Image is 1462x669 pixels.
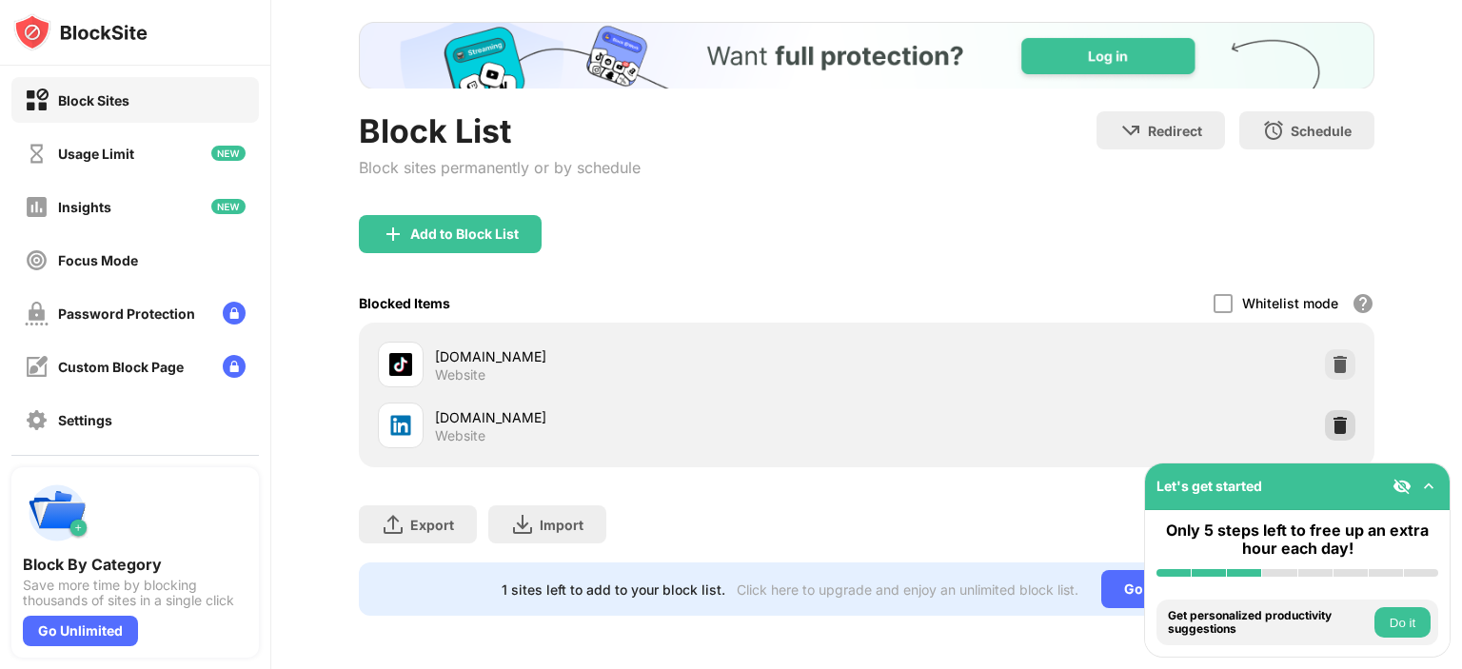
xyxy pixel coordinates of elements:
div: Go Unlimited [23,616,138,646]
div: Import [540,517,583,533]
div: Custom Block Page [58,359,184,375]
div: [DOMAIN_NAME] [435,346,866,366]
img: favicons [389,353,412,376]
div: Block By Category [23,555,247,574]
img: block-on.svg [25,89,49,112]
img: settings-off.svg [25,408,49,432]
div: Go Unlimited [1101,570,1232,608]
div: Focus Mode [58,252,138,268]
img: omni-setup-toggle.svg [1419,477,1438,496]
div: Only 5 steps left to free up an extra hour each day! [1156,521,1438,558]
img: favicons [389,414,412,437]
img: customize-block-page-off.svg [25,355,49,379]
button: Do it [1374,607,1431,638]
img: eye-not-visible.svg [1393,477,1412,496]
div: Password Protection [58,305,195,322]
div: Click here to upgrade and enjoy an unlimited block list. [737,581,1078,598]
div: Save more time by blocking thousands of sites in a single click [23,578,247,608]
img: insights-off.svg [25,195,49,219]
img: push-categories.svg [23,479,91,547]
img: focus-off.svg [25,248,49,272]
div: Website [435,427,485,444]
div: Block sites permanently or by schedule [359,158,641,177]
iframe: Banner [359,22,1374,89]
img: password-protection-off.svg [25,302,49,325]
img: lock-menu.svg [223,302,246,325]
div: Block List [359,111,641,150]
div: Website [435,366,485,384]
div: Usage Limit [58,146,134,162]
div: Block Sites [58,92,129,108]
div: [DOMAIN_NAME] [435,407,866,427]
div: Export [410,517,454,533]
div: Add to Block List [410,226,519,242]
div: Get personalized productivity suggestions [1168,609,1370,637]
div: Redirect [1148,123,1202,139]
img: time-usage-off.svg [25,142,49,166]
img: logo-blocksite.svg [13,13,148,51]
div: Settings [58,412,112,428]
div: Schedule [1291,123,1352,139]
div: Let's get started [1156,478,1262,494]
img: lock-menu.svg [223,355,246,378]
div: Insights [58,199,111,215]
img: new-icon.svg [211,146,246,161]
div: Blocked Items [359,295,450,311]
img: new-icon.svg [211,199,246,214]
div: 1 sites left to add to your block list. [502,581,725,598]
div: Whitelist mode [1242,295,1338,311]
